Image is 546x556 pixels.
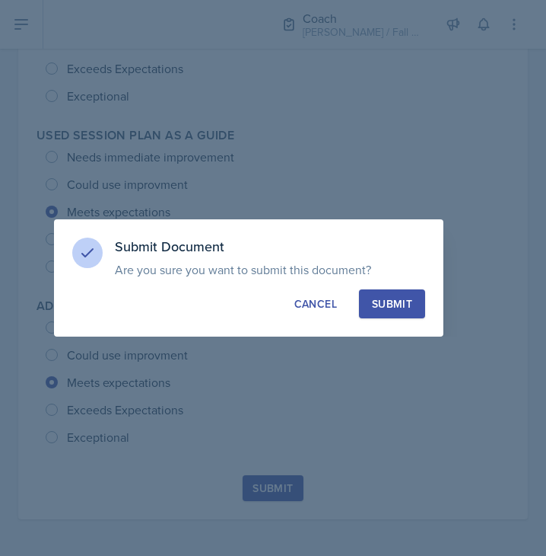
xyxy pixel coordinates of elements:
[281,289,350,318] button: Cancel
[359,289,425,318] button: Submit
[372,296,412,312] div: Submit
[115,238,425,256] h3: Submit Document
[115,262,425,277] p: Are you sure you want to submit this document?
[294,296,337,312] div: Cancel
